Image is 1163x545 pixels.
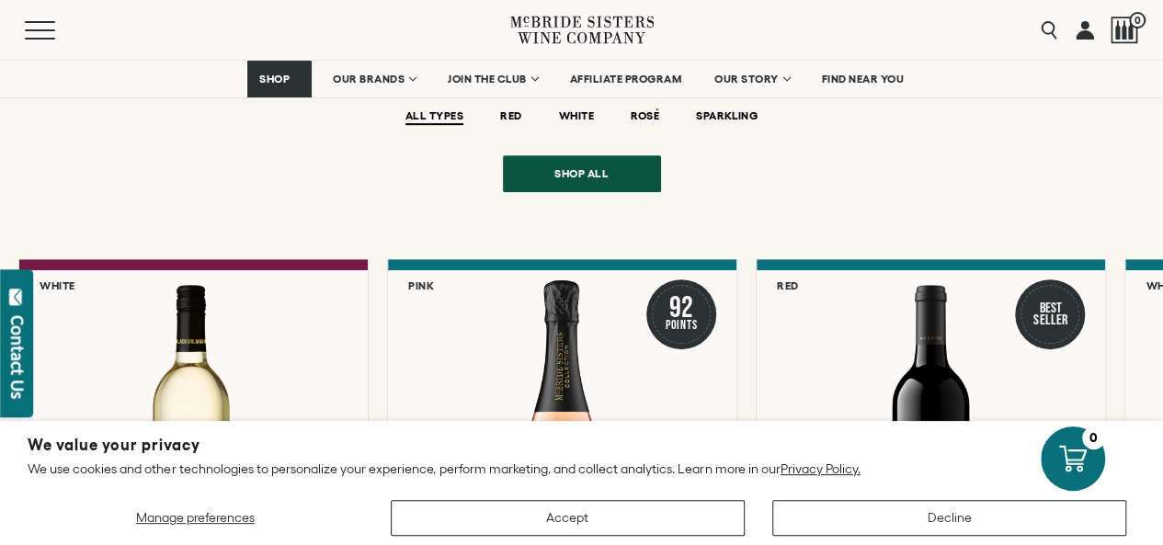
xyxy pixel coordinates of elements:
span: OUR BRANDS [333,73,405,85]
a: OUR BRANDS [321,61,427,97]
button: Mobile Menu Trigger [25,21,91,40]
h6: Pink [408,279,434,291]
button: RED [500,109,521,125]
button: ROSÉ [631,109,659,125]
span: JOIN THE CLUB [448,73,527,85]
span: OUR STORY [714,73,779,85]
a: JOIN THE CLUB [436,61,549,97]
button: WHITE [559,109,594,125]
h2: We value your privacy [28,437,1135,453]
button: SPARKLING [696,109,758,125]
h6: White [40,279,75,291]
button: Decline [772,500,1126,536]
h6: Red [777,279,799,291]
span: 0 [1129,12,1146,28]
span: FIND NEAR YOU [822,73,905,85]
button: Manage preferences [28,500,363,536]
button: Accept [391,500,745,536]
p: We use cookies and other technologies to personalize your experience, perform marketing, and coll... [28,460,1135,477]
div: 0 [1082,426,1105,449]
span: SHOP [259,73,291,85]
a: SHOP [247,61,312,97]
a: OUR STORY [702,61,801,97]
div: Contact Us [8,315,27,399]
span: Manage preferences [136,510,255,525]
a: FIND NEAR YOU [810,61,917,97]
span: Shop all [522,155,641,191]
span: AFFILIATE PROGRAM [570,73,682,85]
a: Privacy Policy. [781,461,861,476]
a: Shop all [503,155,661,192]
a: AFFILIATE PROGRAM [558,61,694,97]
button: ALL TYPES [405,109,463,125]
